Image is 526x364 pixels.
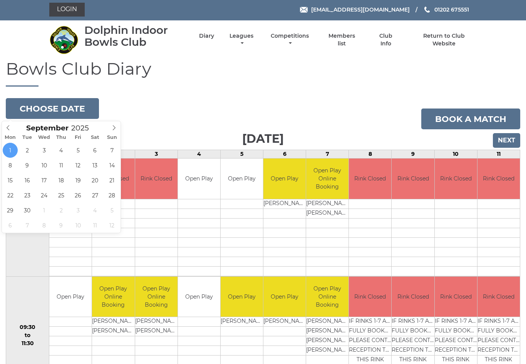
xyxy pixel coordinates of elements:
td: FULLY BOOKED [349,327,391,336]
td: 3 [135,150,178,159]
button: Choose date [6,98,99,119]
a: Book a match [421,109,520,129]
span: October 11, 2025 [87,218,102,233]
td: PLEASE CONTACT [477,336,520,346]
td: [PERSON_NAME] [263,317,306,327]
td: Open Play [178,277,220,317]
a: Competitions [269,32,311,47]
span: September 27, 2025 [87,188,102,203]
span: September 20, 2025 [87,173,102,188]
td: [PERSON_NAME] [306,317,348,327]
td: Rink Closed [349,159,391,199]
span: September 15, 2025 [3,173,18,188]
span: September 12, 2025 [70,158,85,173]
span: Wed [36,135,53,140]
img: Email [300,7,308,13]
span: October 7, 2025 [20,218,35,233]
span: September 25, 2025 [54,188,69,203]
span: September 30, 2025 [20,203,35,218]
span: September 2, 2025 [20,143,35,158]
td: Rink Closed [477,277,520,317]
td: Rink Closed [435,277,477,317]
a: Members list [324,32,360,47]
span: Mon [2,135,19,140]
span: September 1, 2025 [3,143,18,158]
span: September 14, 2025 [104,158,119,173]
span: October 1, 2025 [37,203,52,218]
span: September 3, 2025 [37,143,52,158]
td: Open Play Online Booking [92,277,134,317]
td: 11 [477,150,520,159]
td: [PERSON_NAME] [135,327,178,336]
td: [PERSON_NAME] [306,209,348,218]
a: Phone us 01202 675551 [423,5,469,14]
span: September 22, 2025 [3,188,18,203]
span: Thu [53,135,70,140]
span: October 9, 2025 [54,218,69,233]
td: FULLY BOOKED [392,327,434,336]
a: Club Info [373,32,398,47]
td: Rink Closed [392,159,434,199]
td: PLEASE CONTACT [435,336,477,346]
h1: Bowls Club Diary [6,59,520,87]
td: RECEPTION TO BOOK [477,346,520,356]
a: Login [49,3,85,17]
td: IF RINKS 1-7 ARE [349,317,391,327]
td: Open Play Online Booking [135,277,178,317]
span: September 18, 2025 [54,173,69,188]
span: September 9, 2025 [20,158,35,173]
span: September 16, 2025 [20,173,35,188]
td: [PERSON_NAME] [263,199,306,209]
td: FULLY BOOKED [435,327,477,336]
span: September 24, 2025 [37,188,52,203]
td: [PERSON_NAME] [92,317,134,327]
span: September 5, 2025 [70,143,85,158]
td: [PERSON_NAME] [221,317,263,327]
td: RECEPTION TO BOOK [435,346,477,356]
td: Rink Closed [349,277,391,317]
td: IF RINKS 1-7 ARE [435,317,477,327]
span: September 28, 2025 [104,188,119,203]
div: Dolphin Indoor Bowls Club [84,24,186,48]
input: Next [493,133,520,148]
img: Dolphin Indoor Bowls Club [49,25,78,54]
td: RECEPTION TO BOOK [392,346,434,356]
span: September 13, 2025 [87,158,102,173]
span: Tue [19,135,36,140]
span: October 5, 2025 [104,203,119,218]
td: 7 [306,150,349,159]
td: 5 [220,150,263,159]
span: September 10, 2025 [37,158,52,173]
span: 01202 675551 [434,6,469,13]
td: Open Play [221,277,263,317]
span: September 7, 2025 [104,143,119,158]
td: Rink Closed [135,159,178,199]
span: October 3, 2025 [70,203,85,218]
a: Diary [199,32,214,40]
td: [PERSON_NAME] [306,199,348,209]
td: Open Play Online Booking [306,159,348,199]
td: Rink Closed [435,159,477,199]
td: [PERSON_NAME] [306,327,348,336]
a: Leagues [228,32,255,47]
td: FULLY BOOKED [477,327,520,336]
a: Email [EMAIL_ADDRESS][DOMAIN_NAME] [300,5,410,14]
span: Sat [87,135,104,140]
td: 6 [263,150,306,159]
span: October 12, 2025 [104,218,119,233]
span: September 17, 2025 [37,173,52,188]
td: 4 [178,150,220,159]
span: Fri [70,135,87,140]
td: 10 [434,150,477,159]
td: [PERSON_NAME] [92,327,134,336]
td: Open Play Online Booking [306,277,348,317]
span: October 2, 2025 [54,203,69,218]
td: PLEASE CONTACT [349,336,391,346]
td: [PERSON_NAME] [306,336,348,346]
td: 8 [349,150,392,159]
span: September 11, 2025 [54,158,69,173]
span: September 4, 2025 [54,143,69,158]
span: October 4, 2025 [87,203,102,218]
td: RECEPTION TO BOOK [349,346,391,356]
span: September 23, 2025 [20,188,35,203]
